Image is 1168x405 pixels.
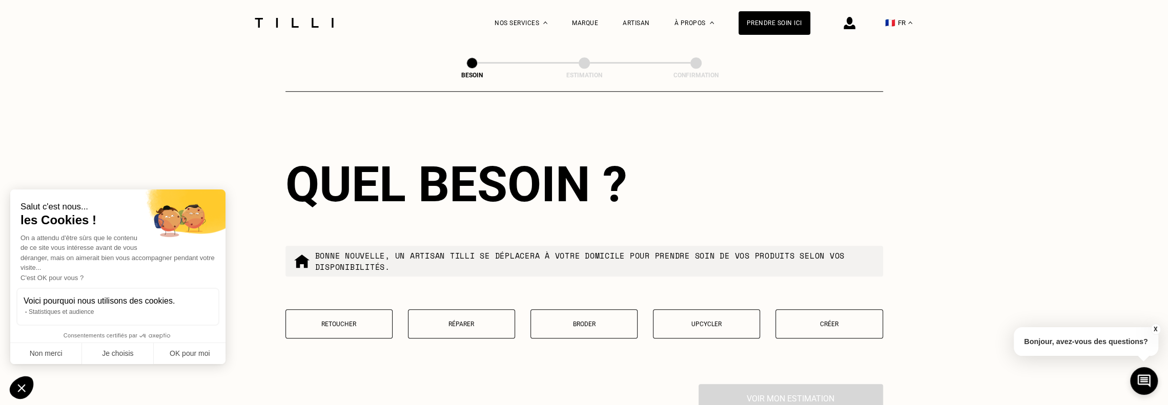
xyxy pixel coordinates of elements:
[543,22,547,24] img: Menu déroulant
[653,309,760,338] button: Upcycler
[294,253,310,269] img: commande à domicile
[285,309,393,338] button: Retoucher
[908,22,912,24] img: menu déroulant
[285,156,883,213] div: Quel besoin ?
[572,19,598,27] a: Marque
[623,19,650,27] a: Artisan
[775,309,883,338] button: Créer
[1014,327,1158,356] p: Bonjour, avez-vous des questions?
[885,18,895,28] span: 🇫🇷
[781,321,877,328] p: Créer
[408,309,515,338] button: Réparer
[844,17,855,29] img: icône connexion
[315,250,875,272] p: Bonne nouvelle, un artisan tilli se déplacera à votre domicile pour prendre soin de vos produits ...
[533,72,636,79] div: Estimation
[739,11,810,35] a: Prendre soin ici
[710,22,714,24] img: Menu déroulant à propos
[414,321,509,328] p: Réparer
[530,309,638,338] button: Broder
[291,321,387,328] p: Retoucher
[1150,324,1160,335] button: X
[251,18,337,28] img: Logo du service de couturière Tilli
[645,72,747,79] div: Confirmation
[536,321,632,328] p: Broder
[659,321,754,328] p: Upcycler
[421,72,523,79] div: Besoin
